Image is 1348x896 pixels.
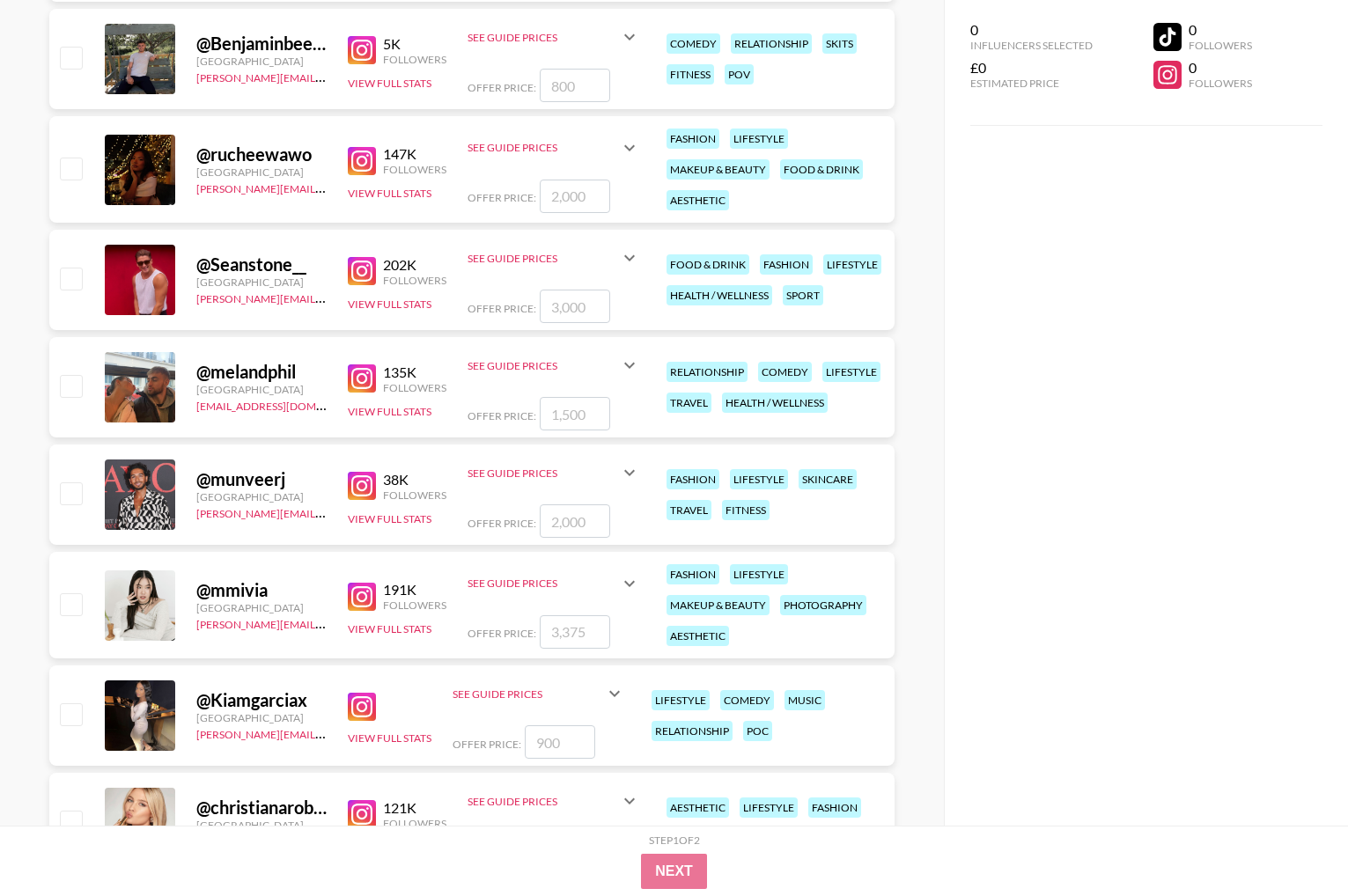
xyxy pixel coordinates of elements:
span: Offer Price: [468,191,536,204]
a: [EMAIL_ADDRESS][DOMAIN_NAME] [196,396,373,413]
div: @ munveerj [196,468,327,490]
input: 3,375 [540,615,610,649]
button: View Full Stats [348,77,431,90]
div: photography [780,595,866,615]
img: Instagram [348,36,376,64]
div: @ Benjaminbeesley [196,33,327,55]
div: 0 [1189,21,1252,39]
div: lifestyle [730,129,788,149]
div: pov [725,64,754,84]
img: Instagram [348,147,376,175]
div: fitness [667,64,714,84]
input: 800 [540,69,610,102]
div: See Guide Prices [468,466,619,480]
div: Followers [383,163,446,176]
div: See Guide Prices [468,31,619,44]
div: aesthetic [667,797,729,818]
div: makeup & beauty [667,159,770,180]
div: Followers [383,817,446,830]
div: Followers [383,53,446,66]
a: [PERSON_NAME][EMAIL_ADDRESS][DOMAIN_NAME] [196,724,457,741]
div: See Guide Prices [468,344,640,386]
div: [GEOGRAPHIC_DATA] [196,819,327,832]
div: relationship [731,33,812,54]
div: [GEOGRAPHIC_DATA] [196,711,327,724]
img: Instagram [348,583,376,611]
input: 2,000 [540,180,610,213]
div: Followers [383,599,446,612]
div: makeup & beauty [667,595,770,615]
div: 121K [383,799,446,817]
div: [GEOGRAPHIC_DATA] [196,490,327,503]
div: fashion [760,254,813,275]
a: [PERSON_NAME][EMAIL_ADDRESS][DOMAIN_NAME] [196,614,457,631]
span: Offer Price: [468,627,536,640]
div: @ melandphil [196,361,327,383]
div: See Guide Prices [468,127,640,169]
input: 1,500 [540,397,610,430]
div: relationship [667,362,748,382]
div: See Guide Prices [468,577,619,590]
div: See Guide Prices [468,237,640,279]
div: See Guide Prices [468,16,640,58]
div: fashion [808,797,861,818]
button: Next [641,854,707,889]
div: See Guide Prices [453,687,604,701]
div: comedy [758,362,812,382]
img: Instagram [348,800,376,828]
div: Followers [1189,77,1252,90]
div: 38K [383,471,446,488]
a: [PERSON_NAME][EMAIL_ADDRESS][DOMAIN_NAME] [196,179,457,195]
input: 2,000 [540,504,610,538]
button: View Full Stats [348,187,431,200]
div: health / wellness [667,285,772,305]
div: See Guide Prices [453,672,625,715]
button: View Full Stats [348,622,431,635]
input: 900 [525,725,595,759]
div: lifestyle [823,254,881,275]
span: Offer Price: [453,738,521,751]
div: @ Seanstone__ [196,253,327,275]
div: fashion [667,129,719,149]
button: View Full Stats [348,405,431,418]
div: 147K [383,145,446,163]
img: Instagram [348,257,376,285]
div: relationship [652,721,733,741]
div: music [784,690,825,710]
div: Influencers Selected [970,39,1093,52]
div: See Guide Prices [468,562,640,605]
div: food & drink [780,159,863,180]
div: travel [667,500,711,520]
div: aesthetic [667,626,729,646]
div: 0 [970,21,1093,39]
div: 202K [383,256,446,274]
button: View Full Stats [348,297,431,311]
div: Followers [383,274,446,287]
div: Followers [383,488,446,502]
div: lifestyle [730,564,788,584]
div: aesthetic [667,190,729,210]
div: travel [667,393,711,413]
div: food & drink [667,254,749,275]
div: sport [783,285,823,305]
div: See Guide Prices [468,252,619,265]
span: Offer Price: [468,517,536,530]
div: @ rucheewawo [196,143,327,165]
div: skincare [799,469,857,489]
div: 0 [1189,59,1252,77]
div: 135K [383,364,446,381]
div: Followers [1189,39,1252,52]
div: 191K [383,581,446,599]
div: lifestyle [822,362,880,382]
div: [GEOGRAPHIC_DATA] [196,165,327,179]
div: Followers [383,381,446,394]
div: lifestyle [740,797,798,818]
div: See Guide Prices [468,780,640,822]
a: [PERSON_NAME][EMAIL_ADDRESS][DOMAIN_NAME] [196,289,457,305]
div: Estimated Price [970,77,1093,90]
input: 3,000 [540,290,610,323]
button: View Full Stats [348,731,431,745]
div: @ mmivia [196,579,327,601]
div: poc [743,721,772,741]
div: 5K [383,35,446,53]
